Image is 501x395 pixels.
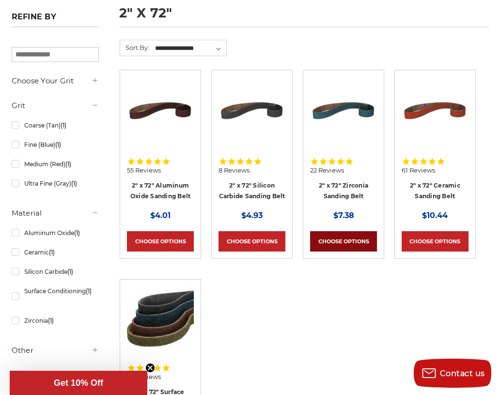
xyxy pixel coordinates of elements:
[55,141,61,148] span: (1)
[127,286,194,353] img: 2"x72" Surface Conditioning Sanding Belts
[333,211,354,220] span: $7.38
[12,263,99,280] a: Silicon Carbide
[12,136,99,153] a: Fine (Blue)
[310,77,377,144] img: 2" x 72" Zirconia Pipe Sanding Belt
[402,77,469,144] img: 2" x 72" Ceramic Pipe Sanding Belt
[61,122,66,129] span: (1)
[150,211,171,220] span: $4.01
[219,231,285,252] a: Choose Options
[12,312,99,329] a: Zirconia
[12,156,99,173] a: Medium (Red)
[154,41,226,56] select: Sort By:
[12,207,99,219] h5: Material
[422,211,448,220] span: $10.44
[319,182,368,200] a: 2" x 72" Zirconia Sanding Belt
[130,182,191,200] a: 2" x 72" Aluminum Oxide Sanding Belt
[219,167,250,174] span: 8 Reviews
[12,175,99,192] a: Ultra Fine (Gray)
[310,231,377,252] a: Choose Options
[119,6,490,27] h1: 2" x 72"
[74,229,80,237] span: (1)
[12,345,99,356] h5: Other
[145,363,155,373] button: Close teaser
[127,77,194,144] img: 2" x 72" Aluminum Oxide Pipe Sanding Belt
[12,100,99,111] h5: Grit
[402,231,469,252] a: Choose Options
[12,117,99,134] a: Coarse (Tan)
[402,167,435,174] span: 61 Reviews
[54,378,103,388] span: Get 10% Off
[49,249,55,256] span: (1)
[12,12,99,27] h5: Refine by
[310,167,344,174] span: 22 Reviews
[219,77,285,144] img: 2" x 72" Silicon Carbide File Belt
[120,40,149,55] label: Sort By:
[65,160,71,168] span: (1)
[219,182,285,200] a: 2" x 72" Silicon Carbide Sanding Belt
[127,167,161,174] span: 55 Reviews
[12,224,99,241] a: Aluminum Oxide
[410,182,460,200] a: 2" x 72" Ceramic Sanding Belt
[71,180,77,187] span: (1)
[241,211,263,220] span: $4.93
[10,371,147,395] div: Get 10% OffClose teaser
[12,75,99,87] h5: Choose Your Grit
[86,287,92,295] span: (1)
[127,231,194,252] a: Choose Options
[48,317,54,324] span: (1)
[12,283,99,310] a: Surface Conditioning
[12,244,99,261] a: Ceramic
[67,268,73,275] span: (1)
[414,359,491,388] button: Contact us
[440,369,485,378] span: Contact us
